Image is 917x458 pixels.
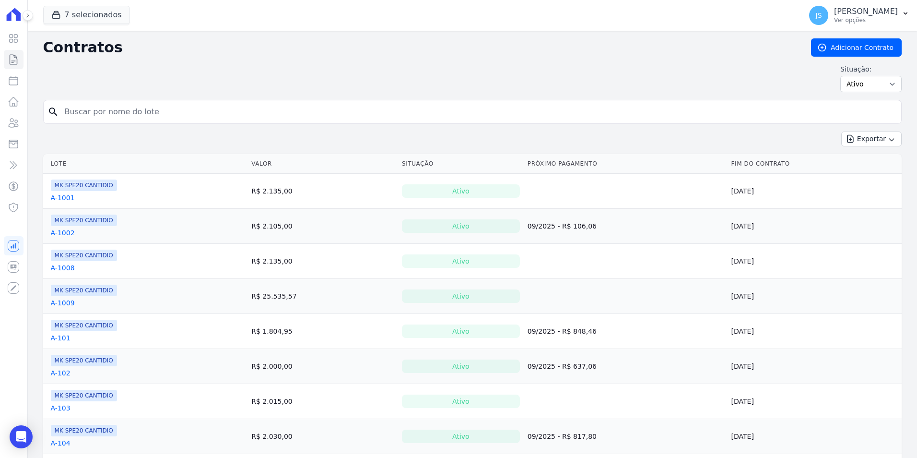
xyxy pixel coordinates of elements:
[51,438,71,448] a: A-104
[51,285,117,296] span: MK SPE20 CANTIDIO
[51,403,71,413] a: A-103
[43,154,248,174] th: Lote
[728,174,902,209] td: [DATE]
[51,180,117,191] span: MK SPE20 CANTIDIO
[801,2,917,29] button: JS [PERSON_NAME] Ver opções
[51,250,117,261] span: MK SPE20 CANTIDIO
[47,106,59,118] i: search
[528,327,597,335] a: 09/2025 - R$ 848,46
[402,360,520,373] div: Ativo
[402,325,520,338] div: Ativo
[51,355,117,366] span: MK SPE20 CANTIDIO
[51,368,71,378] a: A-102
[51,228,75,238] a: A-1002
[728,154,902,174] th: Fim do Contrato
[247,209,398,244] td: R$ 2.105,00
[728,244,902,279] td: [DATE]
[247,174,398,209] td: R$ 2.135,00
[811,38,902,57] a: Adicionar Contrato
[51,215,117,226] span: MK SPE20 CANTIDIO
[728,209,902,244] td: [DATE]
[728,384,902,419] td: [DATE]
[524,154,728,174] th: Próximo Pagamento
[728,314,902,349] td: [DATE]
[10,425,33,448] div: Open Intercom Messenger
[51,425,117,436] span: MK SPE20 CANTIDIO
[402,430,520,443] div: Ativo
[43,39,796,56] h2: Contratos
[51,390,117,401] span: MK SPE20 CANTIDIO
[398,154,524,174] th: Situação
[834,7,898,16] p: [PERSON_NAME]
[247,349,398,384] td: R$ 2.000,00
[43,6,130,24] button: 7 selecionados
[528,222,597,230] a: 09/2025 - R$ 106,06
[51,263,75,273] a: A-1008
[841,132,902,146] button: Exportar
[402,184,520,198] div: Ativo
[728,349,902,384] td: [DATE]
[51,193,75,203] a: A-1001
[528,362,597,370] a: 09/2025 - R$ 637,06
[528,433,597,440] a: 09/2025 - R$ 817,80
[402,219,520,233] div: Ativo
[59,102,897,121] input: Buscar por nome do lote
[51,320,117,331] span: MK SPE20 CANTIDIO
[247,154,398,174] th: Valor
[728,419,902,454] td: [DATE]
[247,279,398,314] td: R$ 25.535,57
[51,333,71,343] a: A-101
[247,419,398,454] td: R$ 2.030,00
[51,298,75,308] a: A-1009
[247,244,398,279] td: R$ 2.135,00
[816,12,822,19] span: JS
[728,279,902,314] td: [DATE]
[247,314,398,349] td: R$ 1.804,95
[840,64,902,74] label: Situação:
[402,289,520,303] div: Ativo
[834,16,898,24] p: Ver opções
[402,254,520,268] div: Ativo
[402,395,520,408] div: Ativo
[247,384,398,419] td: R$ 2.015,00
